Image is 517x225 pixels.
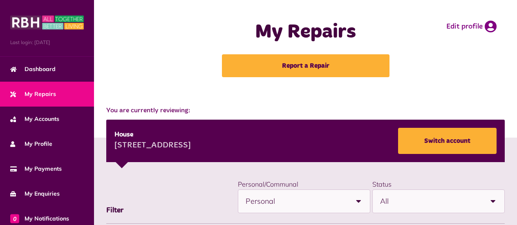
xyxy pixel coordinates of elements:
[208,20,403,44] h1: My Repairs
[10,214,69,223] span: My Notifications
[222,54,389,77] a: Report a Repair
[10,115,59,123] span: My Accounts
[10,189,60,198] span: My Enquiries
[10,140,52,148] span: My Profile
[398,128,497,154] a: Switch account
[10,90,56,98] span: My Repairs
[114,130,191,140] div: House
[10,65,56,74] span: Dashboard
[10,39,84,46] span: Last login: [DATE]
[106,106,505,116] span: You are currently reviewing:
[10,165,62,173] span: My Payments
[114,140,191,152] div: [STREET_ADDRESS]
[10,14,84,31] img: MyRBH
[10,214,19,223] span: 0
[446,20,497,33] a: Edit profile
